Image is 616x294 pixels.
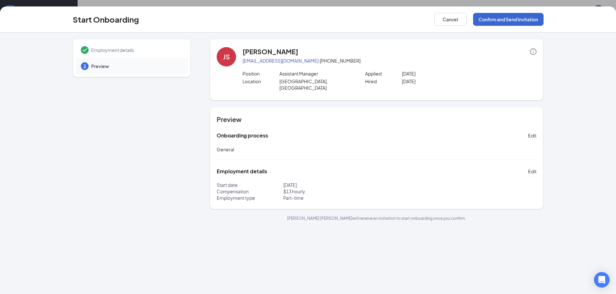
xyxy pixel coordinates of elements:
span: Edit [528,168,536,175]
span: info-circle [530,48,536,55]
p: [DATE] [402,78,475,85]
p: [DATE] [283,182,377,188]
h3: Start Onboarding [73,14,139,25]
span: Edit [528,132,536,139]
p: Assistant Manager [279,70,353,77]
a: [EMAIL_ADDRESS][DOMAIN_NAME] [243,58,319,64]
p: Applied [365,70,402,77]
h4: [PERSON_NAME] [243,47,298,56]
div: Open Intercom Messenger [594,272,610,288]
span: General [217,147,234,152]
button: Edit [528,166,536,177]
p: Part-time [283,195,377,201]
p: Compensation [217,188,283,195]
div: JS [223,52,230,61]
p: Hired [365,78,402,85]
button: Edit [528,130,536,141]
p: · [PHONE_NUMBER] [243,57,536,64]
h4: Preview [217,115,536,124]
svg: Checkmark [81,46,89,54]
h5: Employment details [217,168,267,175]
button: Confirm and Send Invitation [473,13,544,26]
p: Location [243,78,279,85]
span: 2 [83,63,86,69]
p: [GEOGRAPHIC_DATA], [GEOGRAPHIC_DATA] [279,78,353,91]
p: Employment type [217,195,283,201]
p: [DATE] [402,70,475,77]
p: Position [243,70,279,77]
span: Preview [91,63,181,69]
p: Start date [217,182,283,188]
h5: Onboarding process [217,132,268,139]
span: Employment details [91,47,181,53]
p: $ 13 hourly [283,188,377,195]
button: Cancel [434,13,467,26]
p: [PERSON_NAME] [PERSON_NAME] will receive an invitation to start onboarding once you confirm. [210,216,543,221]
